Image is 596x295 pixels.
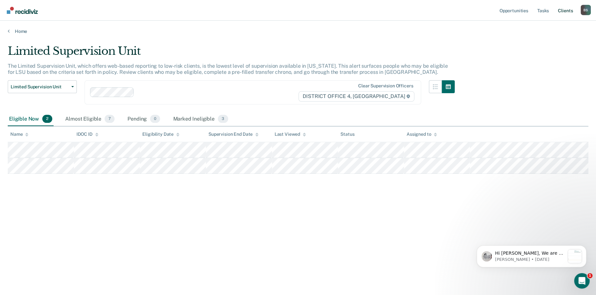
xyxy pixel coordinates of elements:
[581,5,591,15] div: B S
[11,84,69,90] span: Limited Supervision Unit
[76,132,98,137] div: IDOC ID
[172,112,229,126] div: Marked Ineligible3
[587,273,592,278] span: 1
[42,115,52,123] span: 2
[8,112,54,126] div: Eligible Now2
[10,132,28,137] div: Name
[64,112,116,126] div: Almost Eligible7
[407,132,437,137] div: Assigned to
[358,83,413,89] div: Clear supervision officers
[150,115,160,123] span: 0
[142,132,179,137] div: Eligibility Date
[105,115,115,123] span: 7
[467,232,596,278] iframe: Intercom notifications message
[208,132,258,137] div: Supervision End Date
[8,44,455,63] div: Limited Supervision Unit
[8,63,448,75] p: The Limited Supervision Unit, which offers web-based reporting to low-risk clients, is the lowest...
[8,80,77,93] button: Limited Supervision Unit
[581,5,591,15] button: Profile dropdown button
[275,132,306,137] div: Last Viewed
[8,28,588,34] a: Home
[126,112,161,126] div: Pending0
[340,132,354,137] div: Status
[574,273,590,289] iframe: Intercom live chat
[218,115,228,123] span: 3
[298,91,414,102] span: DISTRICT OFFICE 4, [GEOGRAPHIC_DATA]
[7,7,38,14] img: Recidiviz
